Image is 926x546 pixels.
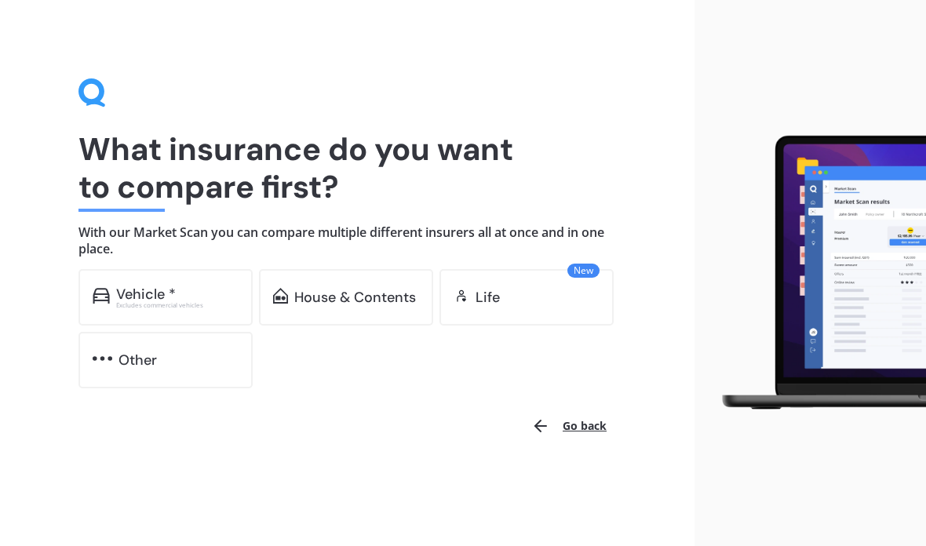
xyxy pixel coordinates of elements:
div: Other [118,352,157,368]
img: life.f720d6a2d7cdcd3ad642.svg [454,288,469,304]
button: Go back [522,407,616,445]
div: House & Contents [294,289,416,305]
h1: What insurance do you want to compare first? [78,130,616,206]
img: laptop.webp [707,129,926,417]
h4: With our Market Scan you can compare multiple different insurers all at once and in one place. [78,224,616,257]
div: Life [476,289,500,305]
div: Vehicle * [116,286,176,302]
div: Excludes commercial vehicles [116,302,239,308]
img: other.81dba5aafe580aa69f38.svg [93,351,112,366]
img: car.f15378c7a67c060ca3f3.svg [93,288,110,304]
img: home-and-contents.b802091223b8502ef2dd.svg [273,288,288,304]
span: New [567,264,600,278]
